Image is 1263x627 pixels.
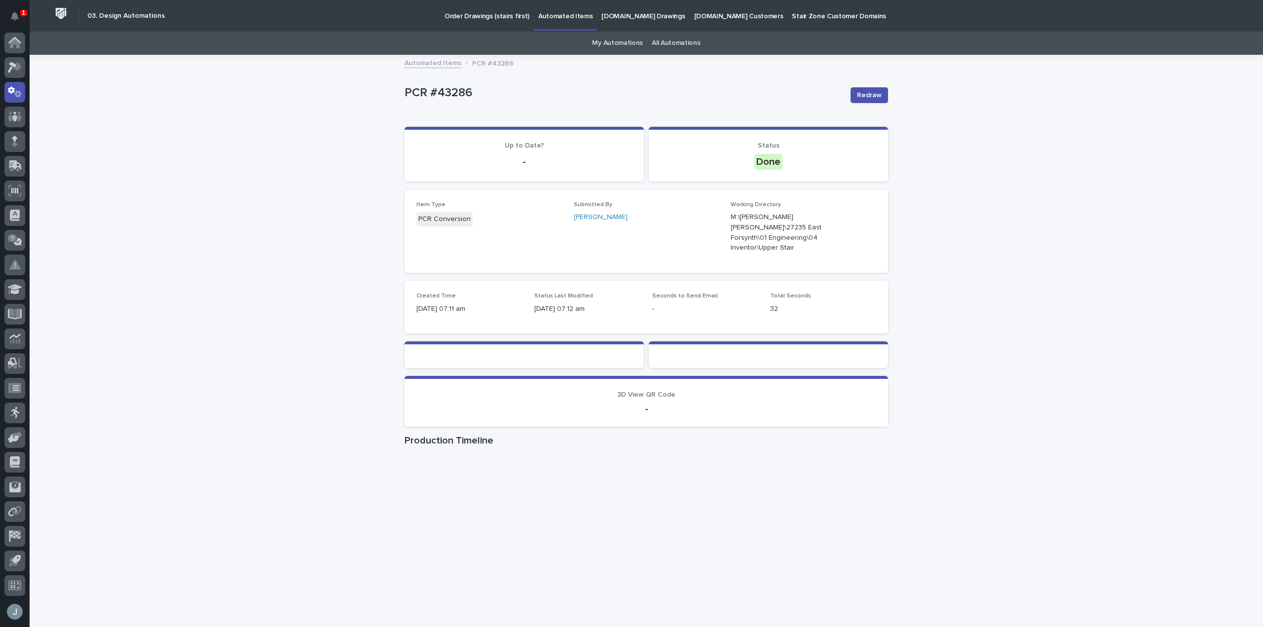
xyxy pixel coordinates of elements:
p: [DATE] 07:12 am [534,304,640,314]
span: Total Seconds [770,293,811,299]
p: M:\[PERSON_NAME] [PERSON_NAME]\27235 East Forsynth\01 Engineering\04 Inventor\Upper Stair [731,212,853,253]
img: Workspace Logo [52,4,70,23]
span: Redraw [857,90,882,100]
a: My Automations [592,32,643,55]
button: Redraw [851,87,888,103]
div: PCR Conversion [416,212,473,226]
p: 1 [22,9,25,16]
button: users-avatar [4,601,25,622]
span: 3D View QR Code [617,391,675,398]
p: - [416,403,876,415]
p: [DATE] 07:11 am [416,304,522,314]
span: Status Last Modified [534,293,593,299]
p: PCR #43286 [405,86,843,100]
span: Seconds to Send Email [652,293,718,299]
span: Submitted By [574,202,612,208]
button: Notifications [4,6,25,27]
p: PCR #43286 [472,57,514,68]
span: Status [758,142,780,149]
span: Item Type [416,202,446,208]
span: Up to Date? [505,142,544,149]
span: Working Directory [731,202,781,208]
h1: Production Timeline [405,435,888,446]
iframe: Production Timeline [405,450,888,598]
span: Created Time [416,293,456,299]
div: Done [754,154,782,170]
a: Automated Items [405,57,461,68]
h2: 03. Design Automations [87,12,165,20]
a: [PERSON_NAME] [574,212,628,222]
p: - [652,304,758,314]
p: 32 [770,304,876,314]
div: Notifications1 [12,12,25,28]
p: - [416,156,632,168]
a: All Automations [652,32,700,55]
